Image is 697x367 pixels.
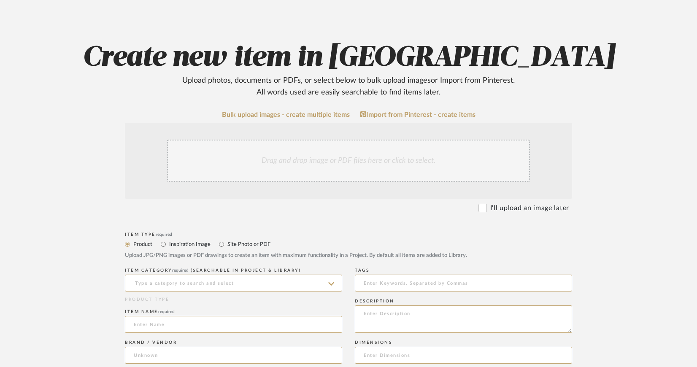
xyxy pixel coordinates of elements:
[132,240,152,249] label: Product
[227,240,270,249] label: Site Photo or PDF
[125,347,342,364] input: Unknown
[490,203,569,213] label: I'll upload an image later
[125,275,342,291] input: Type a category to search and select
[355,268,572,273] div: Tags
[191,268,301,273] span: (Searchable in Project & Library)
[125,251,572,260] div: Upload JPG/PNG images or PDF drawings to create an item with maximum functionality in a Project. ...
[360,111,475,119] a: Import from Pinterest - create items
[156,232,172,237] span: required
[355,347,572,364] input: Enter Dimensions
[125,316,342,333] input: Enter Name
[222,111,350,119] a: Bulk upload images - create multiple items
[355,299,572,304] div: Description
[168,240,211,249] label: Inspiration Image
[80,41,617,98] h2: Create new item in [GEOGRAPHIC_DATA]
[125,239,572,249] mat-radio-group: Select item type
[158,310,175,314] span: required
[355,275,572,291] input: Enter Keywords, Separated by Commas
[172,268,189,273] span: required
[125,297,342,303] div: PRODUCT TYPE
[125,340,342,345] div: Brand / Vendor
[355,340,572,345] div: Dimensions
[125,268,342,273] div: ITEM CATEGORY
[125,232,572,237] div: Item Type
[176,75,521,98] div: Upload photos, documents or PDFs, or select below to bulk upload images or Import from Pinterest ...
[125,309,342,314] div: Item name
